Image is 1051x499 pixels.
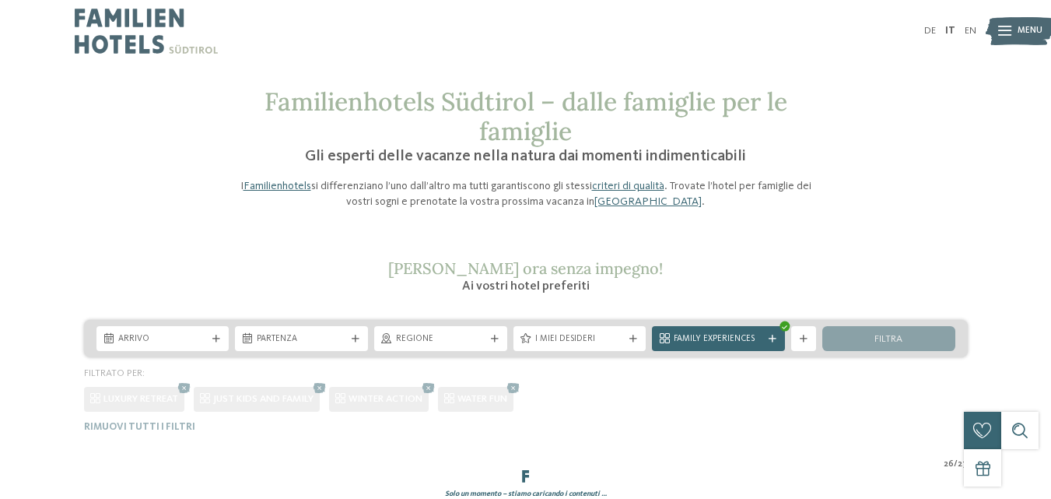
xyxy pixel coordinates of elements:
[118,333,208,346] span: Arrivo
[945,26,955,36] a: IT
[592,181,664,192] a: criteri di qualità
[924,26,936,36] a: DE
[954,459,958,471] span: /
[243,181,311,192] a: Familienhotels
[965,26,976,36] a: EN
[674,333,763,346] span: Family Experiences
[230,178,822,209] p: I si differenziano l’uno dall’altro ma tutti garantiscono gli stessi . Trovate l’hotel per famigl...
[535,333,625,346] span: I miei desideri
[388,258,663,278] span: [PERSON_NAME] ora senza impegno!
[78,489,974,499] div: Solo un momento – stiamo caricando i contenuti …
[944,459,954,471] span: 26
[265,86,787,147] span: Familienhotels Südtirol – dalle famiglie per le famiglie
[1018,25,1042,37] span: Menu
[257,333,346,346] span: Partenza
[396,333,485,346] span: Regione
[305,149,746,164] span: Gli esperti delle vacanze nella natura dai momenti indimenticabili
[594,196,702,207] a: [GEOGRAPHIC_DATA]
[462,280,590,293] span: Ai vostri hotel preferiti
[958,459,968,471] span: 27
